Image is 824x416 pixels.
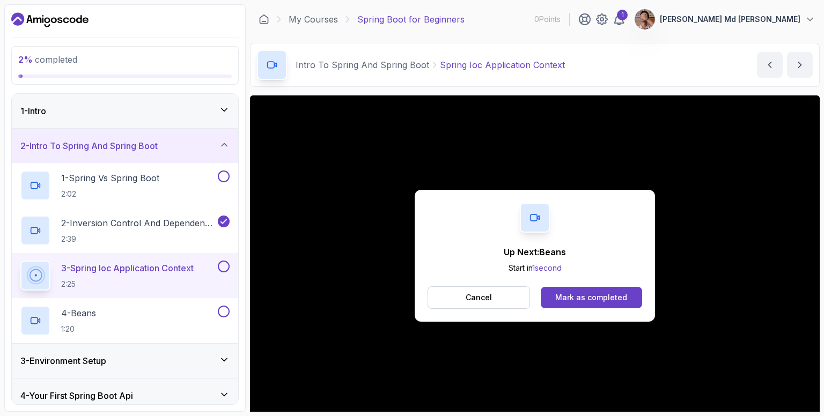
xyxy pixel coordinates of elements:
[12,94,238,128] button: 1-Intro
[634,9,815,30] button: user profile image[PERSON_NAME] Md [PERSON_NAME]
[428,286,530,309] button: Cancel
[18,54,77,65] span: completed
[357,13,465,26] p: Spring Boot for Beginners
[20,139,158,152] h3: 2 - Intro To Spring And Spring Boot
[18,54,33,65] span: 2 %
[61,262,194,274] p: 3 - Spring Ioc Application Context
[61,189,159,199] p: 2:02
[20,105,46,117] h3: 1 - Intro
[466,292,492,303] p: Cancel
[555,292,627,303] div: Mark as completed
[250,95,820,415] iframe: 3 - Spring IoC Application Context
[20,354,106,367] h3: 3 - Environment Setup
[12,344,238,378] button: 3-Environment Setup
[532,263,562,272] span: 1 second
[504,263,566,273] p: Start in
[61,172,159,184] p: 1 - Spring Vs Spring Boot
[20,170,230,200] button: 1-Spring Vs Spring Boot2:02
[635,9,655,29] img: user profile image
[787,52,813,78] button: next content
[61,307,96,320] p: 4 - Beans
[11,11,89,28] a: Dashboard
[504,246,566,258] p: Up Next: Beans
[20,261,230,291] button: 3-Spring Ioc Application Context2:25
[20,216,230,246] button: 2-Inversion Control And Dependency Injection2:39
[12,129,238,163] button: 2-Intro To Spring And Spring Boot
[61,234,216,244] p: 2:39
[440,58,565,71] p: Spring Ioc Application Context
[259,14,269,25] a: Dashboard
[613,13,626,26] a: 1
[289,13,338,26] a: My Courses
[757,52,783,78] button: previous content
[61,279,194,289] p: 2:25
[12,378,238,413] button: 4-Your First Spring Boot Api
[61,324,96,335] p: 1:20
[20,306,230,336] button: 4-Beans1:20
[20,389,133,402] h3: 4 - Your First Spring Boot Api
[617,10,628,20] div: 1
[660,14,800,25] p: [PERSON_NAME] Md [PERSON_NAME]
[296,58,429,71] p: Intro To Spring And Spring Boot
[534,14,561,25] p: 0 Points
[541,287,642,308] button: Mark as completed
[61,217,216,229] p: 2 - Inversion Control And Dependency Injection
